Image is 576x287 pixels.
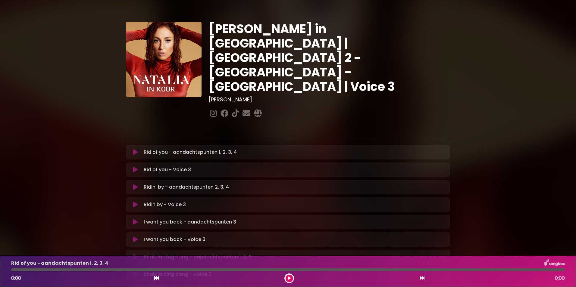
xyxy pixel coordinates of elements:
p: Rid of you - aandachtspunten 1, 2, 3, 4 [144,149,237,156]
h3: [PERSON_NAME] [209,96,450,103]
img: songbox-logo-white.png [544,259,565,267]
h1: [PERSON_NAME] in [GEOGRAPHIC_DATA] | [GEOGRAPHIC_DATA] 2 - [GEOGRAPHIC_DATA] - [GEOGRAPHIC_DATA] ... [209,22,450,94]
span: 0:00 [11,275,21,282]
img: YTVS25JmS9CLUqXqkEhs [126,22,202,97]
span: 0:00 [555,275,565,282]
p: Ridin' by - aandachtspunten 2, 3, 4 [144,184,229,191]
p: I want you back - Voice 3 [144,236,205,243]
p: Rid of you - aandachtspunten 1, 2, 3, 4 [11,260,108,267]
p: Shalala ding dong - aandachtspunten 1, 2, 3 [144,253,252,261]
p: I want you back - aandachtspunten 3 [144,218,236,226]
p: Rid of you - Voice 3 [144,166,191,173]
p: Ridin by - Voice 3 [144,201,186,208]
